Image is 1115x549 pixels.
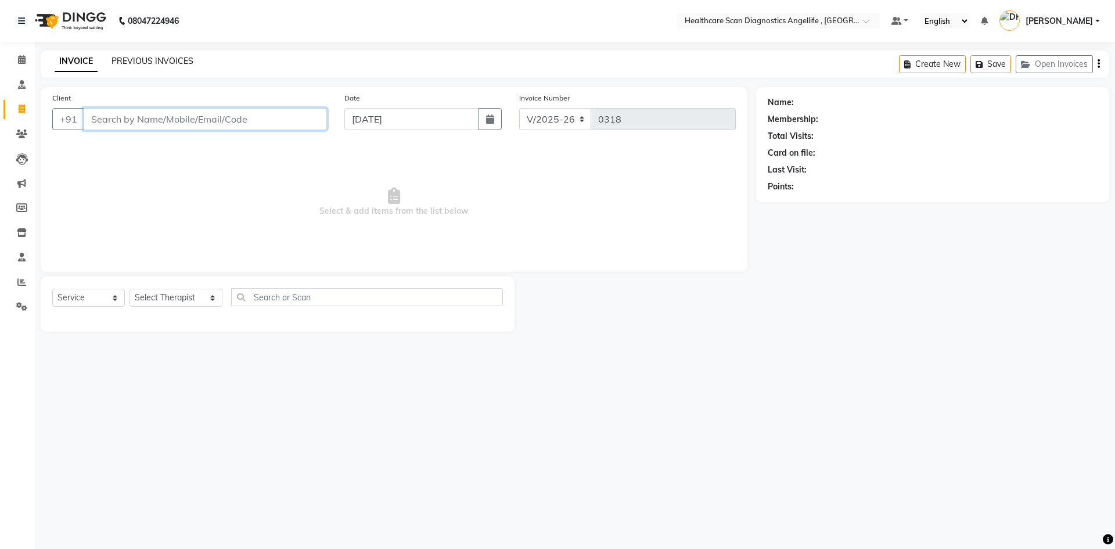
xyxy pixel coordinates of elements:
button: Open Invoices [1016,55,1093,73]
button: +91 [52,108,85,130]
input: Search or Scan [231,288,503,306]
label: Client [52,93,71,103]
img: logo [30,5,109,37]
div: Points: [768,181,794,193]
span: Select & add items from the list below [52,144,736,260]
div: Membership: [768,113,818,125]
button: Save [970,55,1011,73]
img: DR AFTAB ALAM [999,10,1020,31]
div: Total Visits: [768,130,814,142]
button: Create New [899,55,966,73]
div: Card on file: [768,147,815,159]
a: PREVIOUS INVOICES [111,56,193,66]
span: [PERSON_NAME] [1026,15,1093,27]
input: Search by Name/Mobile/Email/Code [84,108,327,130]
div: Name: [768,96,794,109]
a: INVOICE [55,51,98,72]
div: Last Visit: [768,164,807,176]
label: Invoice Number [519,93,570,103]
label: Date [344,93,360,103]
b: 08047224946 [128,5,179,37]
